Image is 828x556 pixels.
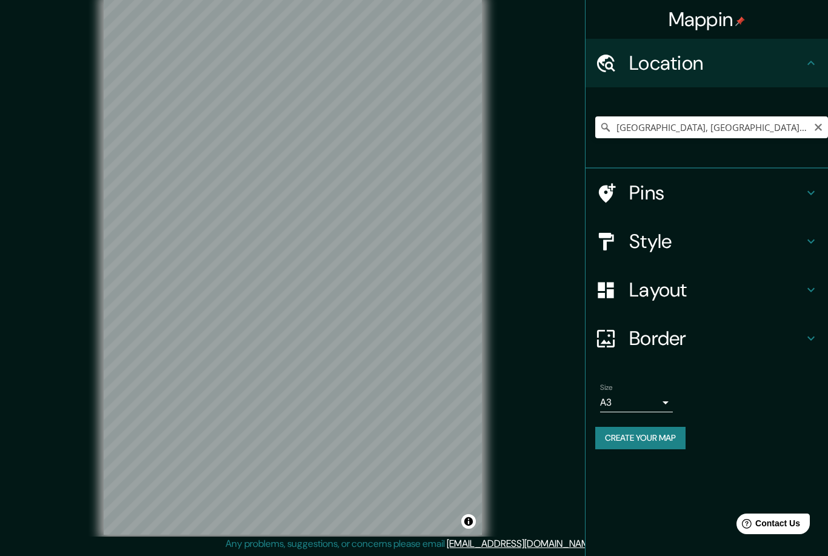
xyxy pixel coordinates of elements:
h4: Border [629,326,804,350]
input: Pick your city or area [595,116,828,138]
div: Pins [586,169,828,217]
button: Clear [813,121,823,132]
div: Layout [586,266,828,314]
label: Size [600,383,613,393]
div: Style [586,217,828,266]
div: A3 [600,393,673,412]
a: [EMAIL_ADDRESS][DOMAIN_NAME] [447,537,596,550]
h4: Pins [629,181,804,205]
div: Location [586,39,828,87]
h4: Style [629,229,804,253]
button: Create your map [595,427,686,449]
button: Toggle attribution [461,514,476,529]
h4: Mappin [669,7,746,32]
img: pin-icon.png [735,16,745,26]
div: Border [586,314,828,363]
h4: Location [629,51,804,75]
p: Any problems, suggestions, or concerns please email . [225,537,598,551]
iframe: Help widget launcher [720,509,815,543]
h4: Layout [629,278,804,302]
